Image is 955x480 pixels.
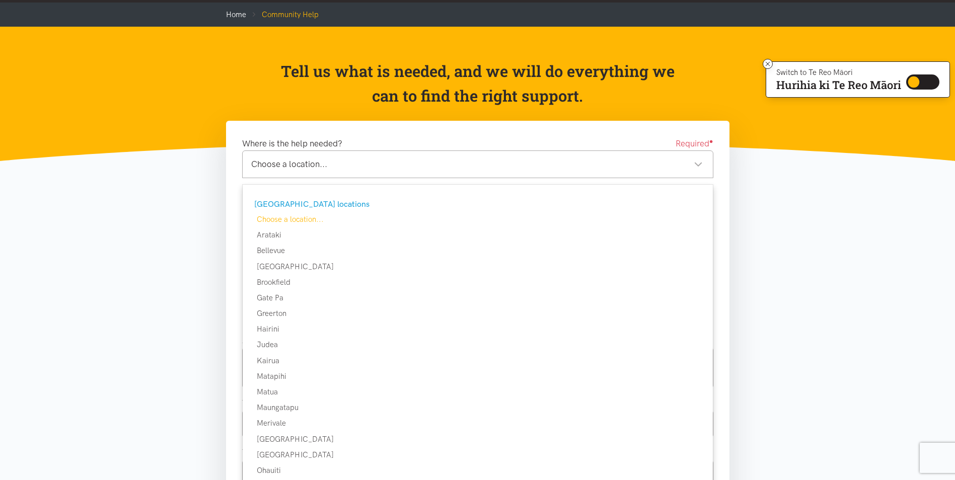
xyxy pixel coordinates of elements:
[243,307,713,319] div: Greerton
[243,276,713,288] div: Brookfield
[251,157,703,171] div: Choose a location...
[243,292,713,304] div: Gate Pa
[243,417,713,429] div: Merivale
[243,339,713,351] div: Judea
[254,198,699,211] div: [GEOGRAPHIC_DATA] locations
[676,137,713,150] span: Required
[243,229,713,241] div: Arataki
[243,261,713,273] div: [GEOGRAPHIC_DATA]
[277,59,678,109] p: Tell us what is needed, and we will do everything we can to find the right support.
[226,10,246,19] a: Home
[246,9,319,21] li: Community Help
[242,137,342,150] label: Where is the help needed?
[243,213,713,225] div: Choose a location...
[243,355,713,367] div: Kairua
[243,323,713,335] div: Hairini
[243,449,713,461] div: [GEOGRAPHIC_DATA]
[243,386,713,398] div: Matua
[776,69,901,75] p: Switch to Te Reo Māori
[243,402,713,414] div: Maungatapu
[776,81,901,90] p: Hurihia ki Te Reo Māori
[243,370,713,382] div: Matapihi
[243,464,713,476] div: Ohauiti
[243,245,713,257] div: Bellevue
[709,137,713,145] sup: ●
[243,433,713,445] div: [GEOGRAPHIC_DATA]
